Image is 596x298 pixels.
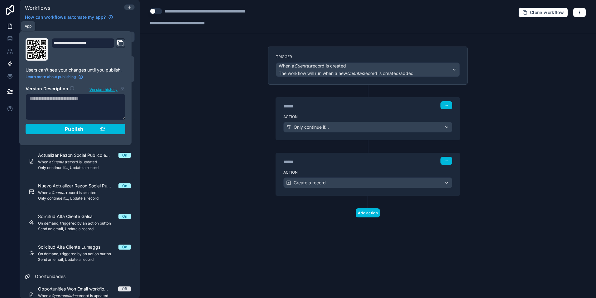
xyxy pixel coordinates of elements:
span: Create a record [294,180,326,186]
button: Only continue if... [283,122,452,132]
span: The workflow will run when a new record is created/added [279,71,414,76]
label: Action [283,114,452,119]
span: When a record is created [279,63,346,69]
span: Publish [65,126,84,132]
em: Cuentas [347,71,364,76]
span: Version history [89,86,118,92]
div: Domain and Custom Link [52,38,125,61]
button: Clone workflow [518,7,568,17]
button: Create a record [283,177,452,188]
span: Clone workflow [530,10,564,15]
span: How can workflows automate my app? [25,14,106,20]
a: How can workflows automate my app? [22,14,116,20]
span: Only continue if... [294,124,329,130]
button: Add action [356,208,380,217]
a: Learn more about publishing [26,74,83,79]
div: App [25,24,31,29]
button: Publish [26,124,125,134]
span: Learn more about publishing [26,74,76,79]
span: Workflows [25,5,50,11]
p: Users can't see your changes until you publish. [26,67,125,73]
em: Cuentas [294,63,311,68]
label: Trigger [276,54,460,59]
label: Action [283,170,452,175]
button: When aCuentasrecord is createdThe workflow will run when a newCuentasrecord is created/added [276,62,460,77]
h2: Version Description [26,86,68,92]
button: Version history [89,86,125,92]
